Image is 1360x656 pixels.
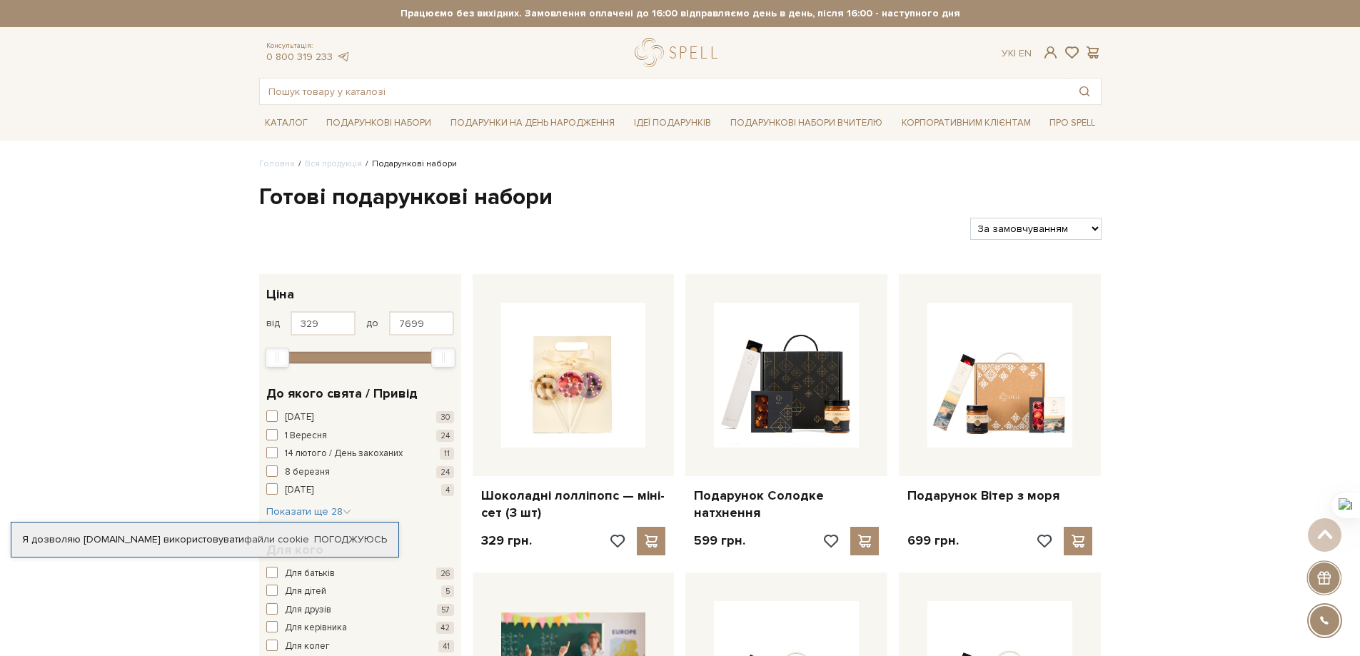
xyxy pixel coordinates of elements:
[314,533,387,546] a: Погоджуюсь
[266,621,454,635] button: Для керівника 42
[266,410,454,425] button: [DATE] 30
[266,640,454,654] button: Для колег 41
[244,533,309,545] a: файли cookie
[389,311,454,335] input: Ціна
[1014,47,1016,59] span: |
[266,483,454,498] button: [DATE] 4
[285,567,335,581] span: Для батьків
[694,533,745,549] p: 599 грн.
[285,410,313,425] span: [DATE]
[628,112,717,134] a: Ідеї подарунків
[285,640,330,654] span: Для колег
[266,384,418,403] span: До якого свята / Привід
[285,483,313,498] span: [DATE]
[285,447,403,461] span: 14 лютого / День закоханих
[259,7,1102,20] strong: Працюємо без вихідних. Замовлення оплачені до 16:00 відправляємо день в день, після 16:00 - насту...
[266,317,280,330] span: від
[725,111,888,135] a: Подарункові набори Вчителю
[266,567,454,581] button: Для батьків 26
[436,411,454,423] span: 30
[266,585,454,599] button: Для дітей 5
[259,158,295,169] a: Головна
[1044,112,1101,134] a: Про Spell
[336,51,351,63] a: telegram
[266,429,454,443] button: 1 Вересня 24
[366,317,378,330] span: до
[362,158,457,171] li: Подарункові набори
[259,183,1102,213] h1: Готові подарункові набори
[481,488,666,521] a: Шоколадні лолліпопс — міні-сет (3 шт)
[266,603,454,617] button: Для друзів 57
[436,430,454,442] span: 24
[285,603,331,617] span: Для друзів
[321,112,437,134] a: Подарункові набори
[694,488,879,521] a: Подарунок Солодке натхнення
[305,158,362,169] a: Вся продукція
[907,488,1092,504] a: Подарунок Вітер з моря
[436,567,454,580] span: 26
[907,533,959,549] p: 699 грн.
[436,622,454,634] span: 42
[285,585,326,599] span: Для дітей
[266,41,351,51] span: Консультація:
[291,311,356,335] input: Ціна
[441,585,454,597] span: 5
[285,621,347,635] span: Для керівника
[285,465,330,480] span: 8 березня
[266,447,454,461] button: 14 лютого / День закоханих 11
[445,112,620,134] a: Подарунки на День народження
[265,348,289,368] div: Min
[441,484,454,496] span: 4
[1019,47,1032,59] a: En
[635,38,724,67] a: logo
[266,285,294,304] span: Ціна
[1002,47,1032,60] div: Ук
[266,51,333,63] a: 0 800 319 233
[11,533,398,546] div: Я дозволяю [DOMAIN_NAME] використовувати
[438,640,454,652] span: 41
[1068,79,1101,104] button: Пошук товару у каталозі
[436,466,454,478] span: 24
[896,112,1037,134] a: Корпоративним клієнтам
[437,604,454,616] span: 57
[431,348,455,368] div: Max
[259,112,313,134] a: Каталог
[260,79,1068,104] input: Пошук товару у каталозі
[266,465,454,480] button: 8 березня 24
[440,448,454,460] span: 11
[266,505,351,519] button: Показати ще 28
[481,533,532,549] p: 329 грн.
[285,429,327,443] span: 1 Вересня
[266,505,351,518] span: Показати ще 28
